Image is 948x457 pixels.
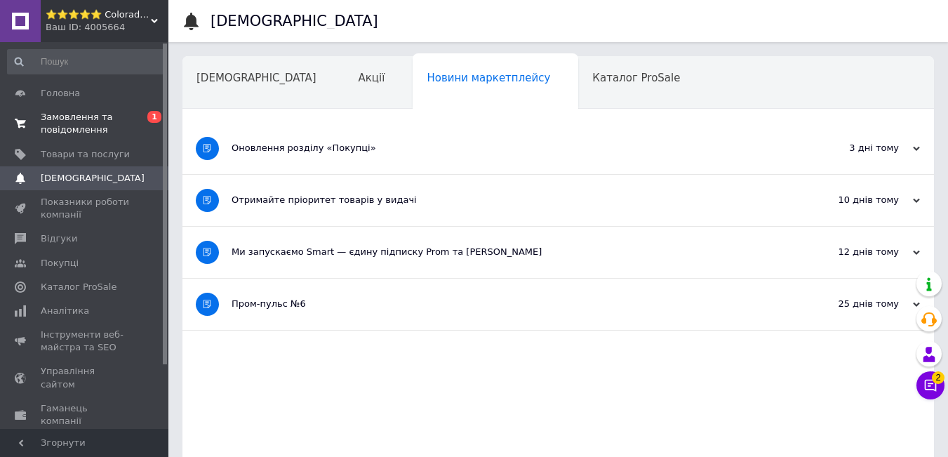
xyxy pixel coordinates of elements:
[46,21,168,34] div: Ваш ID: 4005664
[41,365,130,390] span: Управління сайтом
[41,402,130,428] span: Гаманець компанії
[592,72,680,84] span: Каталог ProSale
[41,257,79,270] span: Покупці
[232,246,780,258] div: Ми запускаємо Smart — єдину підписку Prom та [PERSON_NAME]
[232,298,780,310] div: Пром-пульс №6
[196,72,316,84] span: [DEMOGRAPHIC_DATA]
[780,194,920,206] div: 10 днів тому
[916,371,944,399] button: Чат з покупцем2
[41,148,130,161] span: Товари та послуги
[780,142,920,154] div: 3 дні тому
[211,13,378,29] h1: [DEMOGRAPHIC_DATA]
[41,111,130,136] span: Замовлення та повідомлення
[359,72,385,84] span: Акції
[780,246,920,258] div: 12 днів тому
[41,172,145,185] span: [DEMOGRAPHIC_DATA]
[147,111,161,123] span: 1
[46,8,151,21] span: ⭐️⭐️⭐️⭐️⭐️ ColoradoShop
[232,142,780,154] div: Оновлення розділу «Покупці»
[41,281,116,293] span: Каталог ProSale
[41,232,77,245] span: Відгуки
[41,305,89,317] span: Аналітика
[780,298,920,310] div: 25 днів тому
[7,49,166,74] input: Пошук
[427,72,550,84] span: Новини маркетплейсу
[932,371,944,384] span: 2
[232,194,780,206] div: Отримайте пріоритет товарів у видачі
[41,196,130,221] span: Показники роботи компанії
[41,87,80,100] span: Головна
[41,329,130,354] span: Інструменти веб-майстра та SEO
